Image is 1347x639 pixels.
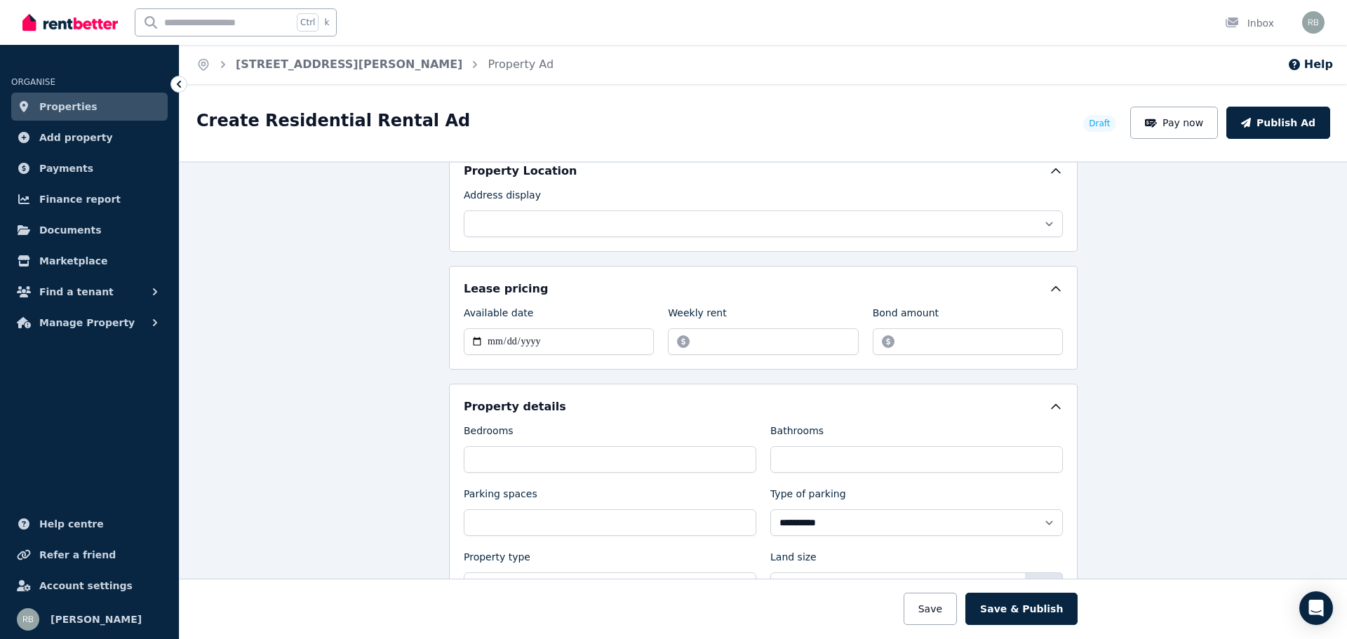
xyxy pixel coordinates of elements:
[11,216,168,244] a: Documents
[770,487,846,506] label: Type of parking
[1302,11,1325,34] img: Rick Baek
[11,154,168,182] a: Payments
[11,309,168,337] button: Manage Property
[770,550,817,570] label: Land size
[668,306,726,325] label: Weekly rent
[11,572,168,600] a: Account settings
[39,283,114,300] span: Find a tenant
[39,191,121,208] span: Finance report
[180,45,570,84] nav: Breadcrumb
[324,17,329,28] span: k
[965,593,1078,625] button: Save & Publish
[39,546,116,563] span: Refer a friend
[464,398,566,415] h5: Property details
[39,160,93,177] span: Payments
[39,577,133,594] span: Account settings
[464,188,541,208] label: Address display
[11,93,168,121] a: Properties
[39,222,102,238] span: Documents
[51,611,142,628] span: [PERSON_NAME]
[1130,107,1219,139] button: Pay now
[464,487,537,506] label: Parking spaces
[11,510,168,538] a: Help centre
[39,98,98,115] span: Properties
[464,281,548,297] h5: Lease pricing
[11,541,168,569] a: Refer a friend
[1299,591,1333,625] div: Open Intercom Messenger
[464,306,533,325] label: Available date
[488,58,554,71] a: Property Ad
[903,593,956,625] button: Save
[11,77,55,87] span: ORGANISE
[464,163,577,180] h5: Property Location
[1089,118,1110,129] span: Draft
[464,550,530,570] label: Property type
[39,314,135,331] span: Manage Property
[196,109,470,132] h1: Create Residential Rental Ad
[39,253,107,269] span: Marketplace
[770,424,824,443] label: Bathrooms
[11,185,168,213] a: Finance report
[873,306,939,325] label: Bond amount
[22,12,118,33] img: RentBetter
[39,516,104,532] span: Help centre
[464,424,514,443] label: Bedrooms
[1226,107,1330,139] button: Publish Ad
[236,58,462,71] a: [STREET_ADDRESS][PERSON_NAME]
[1225,16,1274,30] div: Inbox
[17,608,39,631] img: Rick Baek
[39,129,113,146] span: Add property
[11,278,168,306] button: Find a tenant
[11,247,168,275] a: Marketplace
[1287,56,1333,73] button: Help
[11,123,168,152] a: Add property
[297,13,319,32] span: Ctrl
